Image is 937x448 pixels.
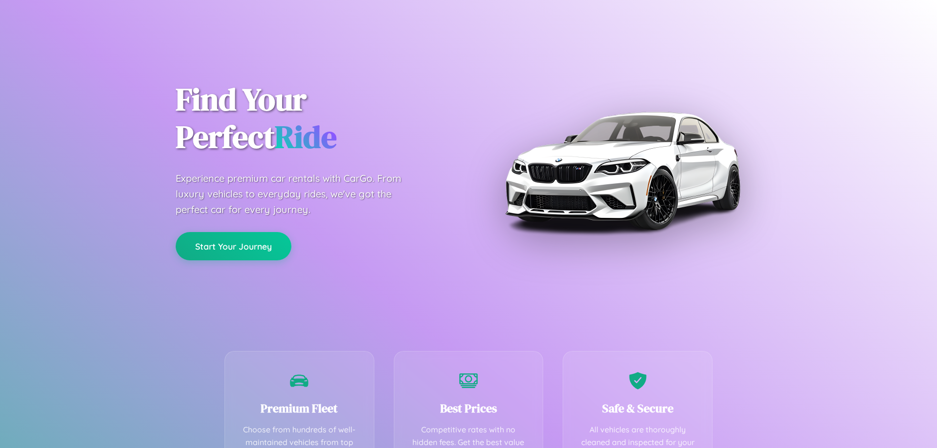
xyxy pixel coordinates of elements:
[500,49,744,292] img: Premium BMW car rental vehicle
[240,400,359,416] h3: Premium Fleet
[275,116,337,158] span: Ride
[176,232,291,260] button: Start Your Journey
[176,171,420,217] p: Experience premium car rentals with CarGo. From luxury vehicles to everyday rides, we've got the ...
[578,400,697,416] h3: Safe & Secure
[176,81,454,156] h1: Find Your Perfect
[409,400,529,416] h3: Best Prices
